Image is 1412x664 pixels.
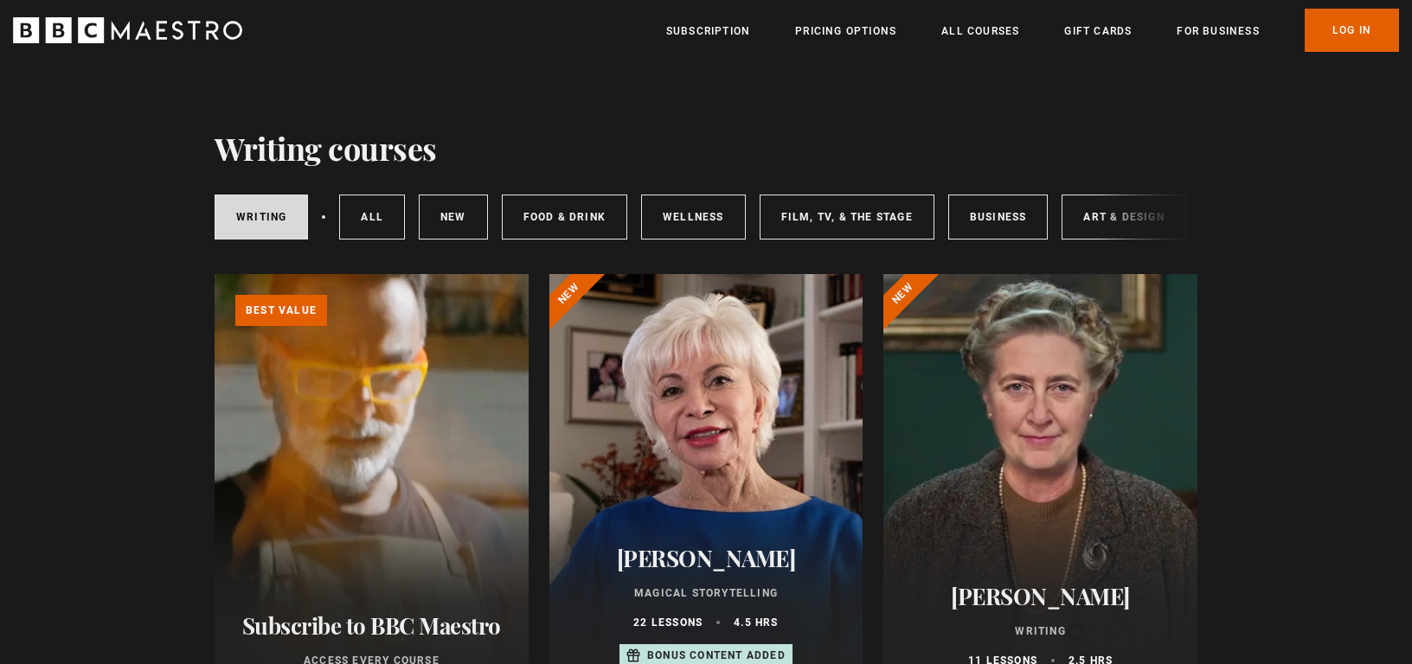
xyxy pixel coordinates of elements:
[795,22,896,40] a: Pricing Options
[1177,22,1259,40] a: For business
[760,195,934,239] a: Film, TV, & The Stage
[666,9,1399,52] nav: Primary
[215,130,437,166] h1: Writing courses
[339,195,405,239] a: All
[1064,22,1132,40] a: Gift Cards
[419,195,488,239] a: New
[734,615,778,630] p: 4.5 hrs
[904,623,1177,639] p: Writing
[215,195,308,239] a: Writing
[641,195,746,239] a: Wellness
[1062,195,1185,239] a: Art & Design
[1305,9,1399,52] a: Log In
[570,545,843,571] h2: [PERSON_NAME]
[633,615,703,630] p: 22 lessons
[235,295,327,326] p: Best value
[647,648,786,663] p: Bonus content added
[948,195,1049,239] a: Business
[666,22,750,40] a: Subscription
[13,17,242,43] svg: BBC Maestro
[904,583,1177,610] h2: [PERSON_NAME]
[941,22,1019,40] a: All Courses
[502,195,627,239] a: Food & Drink
[570,585,843,601] p: Magical Storytelling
